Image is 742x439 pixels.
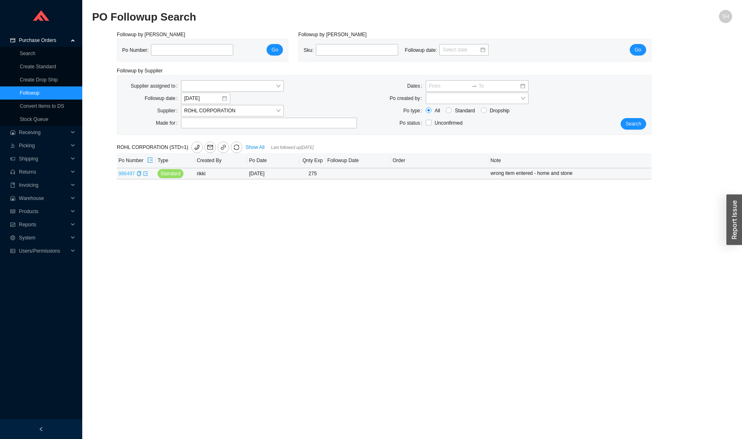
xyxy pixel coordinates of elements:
[117,144,244,150] span: ROHL CORPORATION (STD=1)
[156,117,181,129] label: Made for:
[117,68,162,74] span: Followup by Supplier
[722,10,729,23] span: SH
[635,46,641,54] span: Go
[304,44,495,56] div: Sku: Followup date:
[626,120,641,128] span: Search
[122,44,240,56] div: Po Number:
[192,144,202,150] span: phone
[19,34,68,47] span: Purchase Orders
[271,145,314,150] span: Last followed up [DATE]
[231,144,242,150] span: sync
[491,170,573,176] span: wrong item entered - home and stone
[184,94,221,102] input: 8/28/2025
[19,152,68,165] span: Shipping
[19,139,68,152] span: Picking
[19,192,68,205] span: Warehouse
[191,142,203,153] button: phone
[10,235,16,240] span: setting
[10,170,16,174] span: customer-service
[19,179,68,192] span: Invoicing
[247,153,299,168] th: Po Date
[156,153,195,168] th: Type
[20,90,39,96] a: Followup
[246,144,264,150] a: Show All
[10,222,16,227] span: fund
[147,157,153,164] span: export
[19,244,68,258] span: Users/Permissions
[20,51,35,56] a: Search
[117,153,156,168] th: Po Number
[220,145,226,151] span: link
[204,142,216,153] button: mail
[452,107,478,115] span: Standard
[471,83,477,89] span: to
[145,93,181,104] label: Followup date:
[19,218,68,231] span: Reports
[157,105,181,116] label: Supplier:
[147,155,153,166] button: export
[19,126,68,139] span: Receiving
[621,118,646,130] button: Search
[195,168,247,179] td: rikki
[10,249,16,253] span: idcard
[218,142,229,153] a: link
[205,144,216,150] span: mail
[158,169,183,178] button: Standard
[19,205,68,218] span: Products
[160,170,181,178] span: Standard
[19,231,68,244] span: System
[184,105,281,116] span: ROHL CORPORATION
[10,183,16,188] span: book
[10,209,16,214] span: read
[131,80,181,92] label: Supplier assigned to
[10,38,16,43] span: credit-card
[429,82,470,90] input: From
[431,107,443,115] span: All
[20,64,56,70] a: Create Standard
[298,32,366,37] span: Followup by [PERSON_NAME]
[137,170,141,178] div: Copy
[299,168,325,179] td: 275
[39,427,44,432] span: left
[271,46,278,54] span: Go
[403,105,426,116] label: Po type:
[19,165,68,179] span: Returns
[471,83,477,89] span: swap-right
[117,32,185,37] span: Followup by [PERSON_NAME]
[443,46,480,54] input: Select date
[143,171,148,177] a: export
[247,168,299,179] td: [DATE]
[20,116,48,122] a: Stock Queue
[479,82,519,90] input: To
[487,107,513,115] span: Dropship
[231,142,242,153] button: sync
[92,10,572,24] h2: PO Followup Search
[299,153,325,168] th: Qnty Exp
[489,153,652,168] th: Note
[326,153,391,168] th: Followup Date
[391,153,489,168] th: Order
[435,120,463,126] span: Unconfirmed
[20,77,58,83] a: Create Drop Ship
[20,103,64,109] a: Convert Items to DS
[118,171,135,177] a: 986497
[137,171,141,176] span: copy
[267,44,283,56] button: Go
[195,153,247,168] th: Created By
[630,44,646,56] button: Go
[390,93,425,104] label: Po created by:
[399,117,425,129] label: Po status:
[407,80,426,92] label: Dates:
